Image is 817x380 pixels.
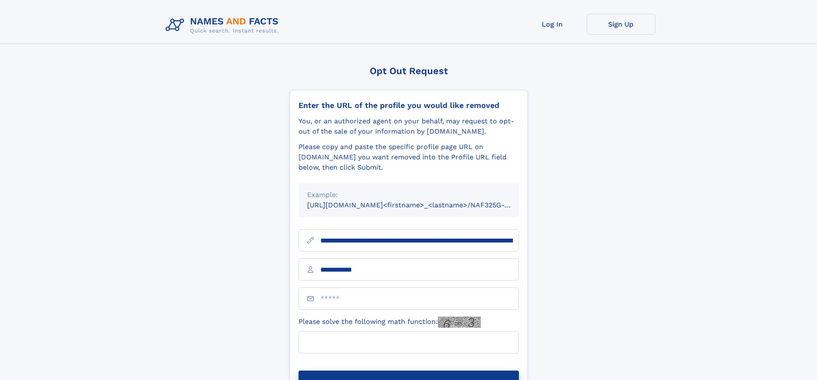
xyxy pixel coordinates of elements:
label: Please solve the following math function: [298,317,481,328]
div: Opt Out Request [289,66,528,76]
div: Example: [307,190,510,200]
small: [URL][DOMAIN_NAME]<firstname>_<lastname>/NAF325G-xxxxxxxx [307,201,535,209]
a: Sign Up [587,14,655,35]
a: Log In [518,14,587,35]
div: You, or an authorized agent on your behalf, may request to opt-out of the sale of your informatio... [298,116,519,137]
img: Logo Names and Facts [162,14,286,37]
div: Please copy and paste the specific profile page URL on [DOMAIN_NAME] you want removed into the Pr... [298,142,519,173]
div: Enter the URL of the profile you would like removed [298,101,519,110]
